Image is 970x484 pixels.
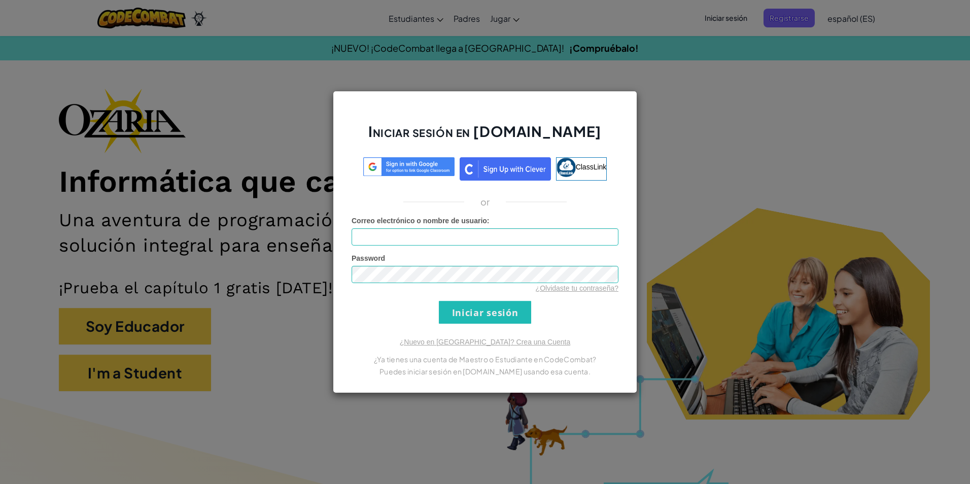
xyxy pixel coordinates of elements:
span: Password [352,254,385,262]
a: ¿Olvidaste tu contraseña? [536,284,618,292]
p: Puedes iniciar sesión en [DOMAIN_NAME] usando esa cuenta. [352,365,618,377]
label: : [352,216,490,226]
p: ¿Ya tienes una cuenta de Maestro o Estudiante en CodeCombat? [352,353,618,365]
span: Correo electrónico o nombre de usuario [352,217,487,225]
img: log-in-google-sso.svg [363,157,455,176]
span: ClassLink [576,163,607,171]
h2: Iniciar sesión en [DOMAIN_NAME] [352,122,618,151]
img: clever_sso_button@2x.png [460,157,551,181]
img: classlink-logo-small.png [557,158,576,177]
p: or [480,196,490,208]
input: Iniciar sesión [439,301,531,324]
a: ¿Nuevo en [GEOGRAPHIC_DATA]? Crea una Cuenta [400,338,570,346]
